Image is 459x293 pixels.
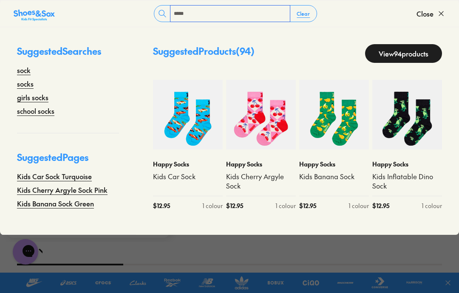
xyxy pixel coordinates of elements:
[416,4,445,23] button: Close
[153,201,170,210] span: $ 12.95
[372,201,389,210] span: $ 12.95
[17,44,119,65] p: Suggested Searches
[153,172,223,181] a: Kids Car Sock
[365,44,442,63] a: View94products
[153,160,223,169] p: Happy Socks
[17,171,92,181] a: Kids Car Sock Turquoise
[6,1,170,83] div: Campaign message
[17,106,54,116] a: school socks
[17,150,119,171] p: Suggested Pages
[153,44,255,63] p: Suggested Products
[15,10,28,23] img: Shoes logo
[32,12,65,21] h3: Shoes
[226,201,243,210] span: $ 12.95
[17,65,31,75] a: sock
[17,79,34,89] a: socks
[416,8,433,19] span: Close
[275,201,296,210] div: 1 colour
[299,160,369,169] p: Happy Socks
[14,7,55,20] a: Shoes &amp; Sox
[15,56,161,74] div: Reply to the campaigns
[6,10,170,52] div: Message from Shoes. Need help finding the perfect pair for your little one? Let’s chat!
[348,201,369,210] div: 1 colour
[14,8,55,22] img: SNS_Logo_Responsive.svg
[17,198,94,208] a: Kids Banana Sock Green
[202,201,223,210] div: 1 colour
[236,45,255,57] span: ( 94 )
[226,172,296,191] a: Kids Cherry Argyle Sock
[372,160,442,169] p: Happy Socks
[17,92,48,102] a: girls socks
[8,236,42,268] iframe: Gorgias live chat messenger
[422,201,442,210] div: 1 colour
[17,185,108,195] a: Kids Cherry Argyle Sock Pink
[290,6,317,21] button: Clear
[15,27,161,52] div: Need help finding the perfect pair for your little one? Let’s chat!
[299,201,316,210] span: $ 12.95
[226,160,296,169] p: Happy Socks
[299,172,369,181] a: Kids Banana Sock
[372,172,442,191] a: Kids Inflatable Dino Sock
[150,11,161,23] button: Dismiss campaign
